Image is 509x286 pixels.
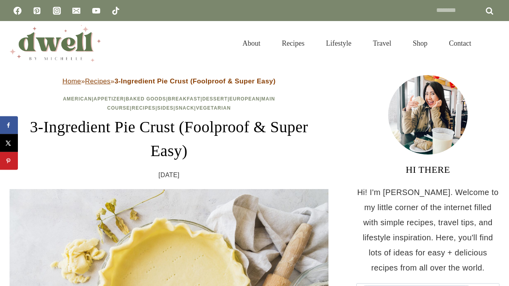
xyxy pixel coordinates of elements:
[356,162,499,177] h3: HI THERE
[108,3,124,19] a: TikTok
[88,3,104,19] a: YouTube
[159,169,180,181] time: [DATE]
[29,3,45,19] a: Pinterest
[126,96,166,102] a: Baked Goods
[486,37,499,50] button: View Search Form
[157,105,173,111] a: Sides
[68,3,84,19] a: Email
[271,29,315,57] a: Recipes
[315,29,362,57] a: Lifestyle
[63,96,92,102] a: American
[62,77,81,85] a: Home
[362,29,402,57] a: Travel
[232,29,271,57] a: About
[232,29,482,57] nav: Primary Navigation
[10,115,328,163] h1: 3-Ingredient Pie Crust (Foolproof & Super Easy)
[229,96,260,102] a: European
[402,29,438,57] a: Shop
[132,105,155,111] a: Recipes
[356,185,499,275] p: Hi! I'm [PERSON_NAME]. Welcome to my little corner of the internet filled with simple recipes, tr...
[175,105,194,111] a: Snack
[85,77,111,85] a: Recipes
[115,77,276,85] strong: 3-Ingredient Pie Crust (Foolproof & Super Easy)
[202,96,228,102] a: Dessert
[62,77,276,85] span: » »
[93,96,124,102] a: Appetizer
[63,96,275,111] span: | | | | | | | | | |
[10,3,25,19] a: Facebook
[196,105,231,111] a: Vegetarian
[168,96,200,102] a: Breakfast
[49,3,65,19] a: Instagram
[438,29,482,57] a: Contact
[10,25,101,62] img: DWELL by michelle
